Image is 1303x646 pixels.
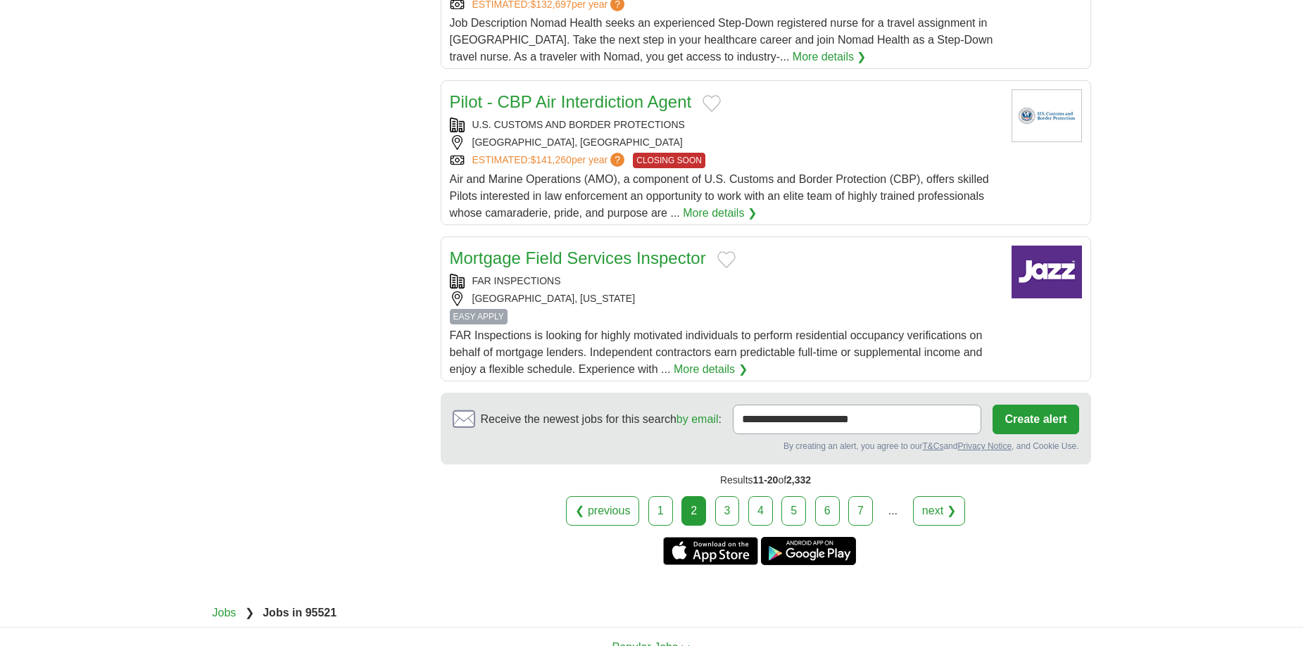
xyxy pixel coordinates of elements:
span: ? [610,153,624,167]
a: More details ❯ [683,205,757,222]
div: [GEOGRAPHIC_DATA], [GEOGRAPHIC_DATA] [450,135,1000,150]
div: 2 [681,496,706,526]
span: EASY APPLY [450,309,508,324]
a: 1 [648,496,673,526]
a: next ❯ [913,496,965,526]
span: $141,260 [530,154,571,165]
span: ❯ [245,607,254,619]
div: U.S. CUSTOMS AND BORDER PROTECTIONS [450,118,1000,132]
span: 2,332 [786,474,811,486]
a: Jobs [213,607,237,619]
a: 3 [715,496,740,526]
a: Mortgage Field Services Inspector [450,248,706,267]
a: 6 [815,496,840,526]
div: By creating an alert, you agree to our and , and Cookie Use. [453,440,1079,452]
div: [GEOGRAPHIC_DATA], [US_STATE] [450,291,1000,306]
a: Get the Android app [761,537,856,565]
span: Receive the newest jobs for this search : [481,411,722,428]
a: More details ❯ [793,49,867,65]
span: 11-20 [753,474,779,486]
div: FAR INSPECTIONS [450,274,1000,289]
a: by email [676,413,719,425]
a: Pilot - CBP Air Interdiction Agent [450,92,692,111]
a: 4 [748,496,773,526]
span: Job Description Nomad Health seeks an experienced Step-Down registered nurse for a travel assignm... [450,17,993,63]
a: More details ❯ [674,361,748,378]
strong: Jobs in 95521 [263,607,336,619]
button: Add to favorite jobs [717,251,736,268]
a: ❮ previous [566,496,639,526]
a: Privacy Notice [957,441,1012,451]
a: ESTIMATED:$141,260per year? [472,153,628,168]
span: CLOSING SOON [633,153,705,168]
span: Air and Marine Operations (AMO), a component of U.S. Customs and Border Protection (CBP), offers ... [450,173,989,219]
a: T&Cs [922,441,943,451]
img: Company logo [1012,246,1082,298]
button: Add to favorite jobs [703,95,721,112]
div: ... [879,497,907,525]
span: FAR Inspections is looking for highly motivated individuals to perform residential occupancy veri... [450,329,983,375]
a: Get the iPhone app [663,537,758,565]
div: Results of [441,464,1091,496]
button: Create alert [993,405,1078,434]
img: Company logo [1012,89,1082,142]
a: 5 [781,496,806,526]
a: 7 [848,496,873,526]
